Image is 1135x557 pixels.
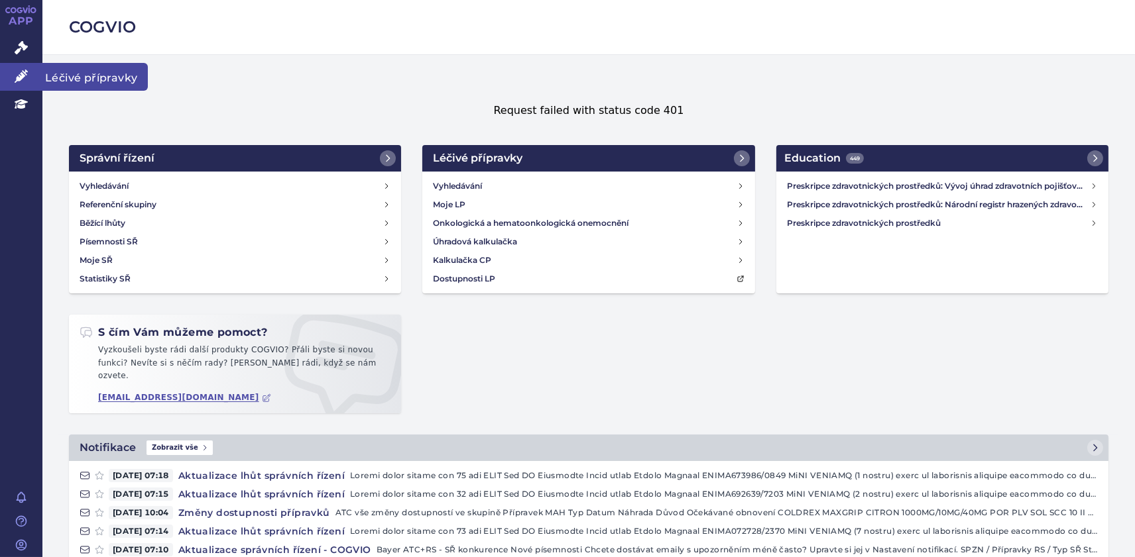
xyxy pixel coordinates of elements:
span: [DATE] 10:04 [109,506,173,519]
h4: Referenční skupiny [80,198,156,211]
h4: Aktualizace správních řízení - COGVIO [173,543,377,556]
h4: Vyhledávání [433,179,482,193]
span: Zobrazit vše [147,440,213,455]
h4: Aktualizace lhůt správních řízení [173,469,350,482]
span: [DATE] 07:18 [109,469,173,482]
h2: Léčivé přípravky [433,150,522,166]
h2: COGVIO [69,16,1108,38]
h4: Moje SŘ [80,254,113,267]
h2: S čím Vám můžeme pomoct? [80,325,268,340]
span: 449 [846,153,864,164]
h4: Preskripce zdravotnických prostředků [787,217,1091,230]
a: Moje LP [428,195,749,214]
a: [EMAIL_ADDRESS][DOMAIN_NAME] [98,393,271,403]
a: Léčivé přípravky [422,145,754,172]
a: Preskripce zdravotnických prostředků: Vývoj úhrad zdravotních pojišťoven za zdravotnické prostředky [782,177,1103,195]
p: Loremi dolor sitame con 73 adi ELIT Sed DO Eiusmodte Incid utlab Etdolo Magnaal ENIMA072728/2370 ... [350,525,1098,538]
a: Kalkulačka CP [428,251,749,270]
p: Loremi dolor sitame con 32 adi ELIT Sed DO Eiusmodte Incid utlab Etdolo Magnaal ENIMA692639/7203 ... [350,487,1098,501]
a: Úhradová kalkulačka [428,232,749,251]
h2: Správní řízení [80,150,154,166]
p: Bayer ATC+RS - SŘ konkurence Nové písemnosti Chcete dostávat emaily s upozorněním méně často? Upr... [377,543,1098,556]
span: [DATE] 07:10 [109,543,173,556]
p: ATC vše změny dostupností ve skupině Přípravek MAH Typ Datum Náhrada Důvod Očekávané obnovení COL... [335,506,1098,519]
h4: Onkologická a hematoonkologická onemocnění [433,217,628,230]
h2: Notifikace [80,440,136,456]
p: Loremi dolor sitame con 75 adi ELIT Sed DO Eiusmodte Incid utlab Etdolo Magnaal ENIMA673986/0849 ... [350,469,1098,482]
h4: Písemnosti SŘ [80,235,138,248]
a: Preskripce zdravotnických prostředků: Národní registr hrazených zdravotnických služeb (NRHZS) [782,195,1103,214]
h4: Aktualizace lhůt správních řízení [173,525,350,538]
p: Vyzkoušeli byste rádi další produkty COGVIO? Přáli byste si novou funkci? Nevíte si s něčím rady?... [80,344,390,388]
span: Léčivé přípravky [42,63,148,91]
h4: Běžící lhůty [80,217,125,230]
h4: Vyhledávání [80,179,129,193]
h4: Dostupnosti LP [433,272,495,285]
div: Request failed with status code 401 [69,76,1108,145]
a: NotifikaceZobrazit vše [69,434,1108,461]
h4: Statistiky SŘ [80,272,131,285]
h4: Preskripce zdravotnických prostředků: Vývoj úhrad zdravotních pojišťoven za zdravotnické prostředky [787,179,1091,193]
a: Referenční skupiny [74,195,396,214]
a: Písemnosti SŘ [74,232,396,251]
h4: Úhradová kalkulačka [433,235,517,248]
a: Správní řízení [69,145,401,172]
a: Onkologická a hematoonkologická onemocnění [428,214,749,232]
a: Vyhledávání [74,177,396,195]
a: Vyhledávání [428,177,749,195]
h4: Kalkulačka CP [433,254,491,267]
span: [DATE] 07:14 [109,525,173,538]
h4: Změny dostupnosti přípravků [173,506,335,519]
h4: Moje LP [433,198,465,211]
a: Education449 [776,145,1108,172]
a: Moje SŘ [74,251,396,270]
h4: Preskripce zdravotnických prostředků: Národní registr hrazených zdravotnických služeb (NRHZS) [787,198,1091,211]
a: Preskripce zdravotnických prostředků [782,214,1103,232]
a: Běžící lhůty [74,214,396,232]
h2: Education [784,150,864,166]
h4: Aktualizace lhůt správních řízení [173,487,350,501]
a: Dostupnosti LP [428,270,749,288]
a: Statistiky SŘ [74,270,396,288]
span: [DATE] 07:15 [109,487,173,501]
